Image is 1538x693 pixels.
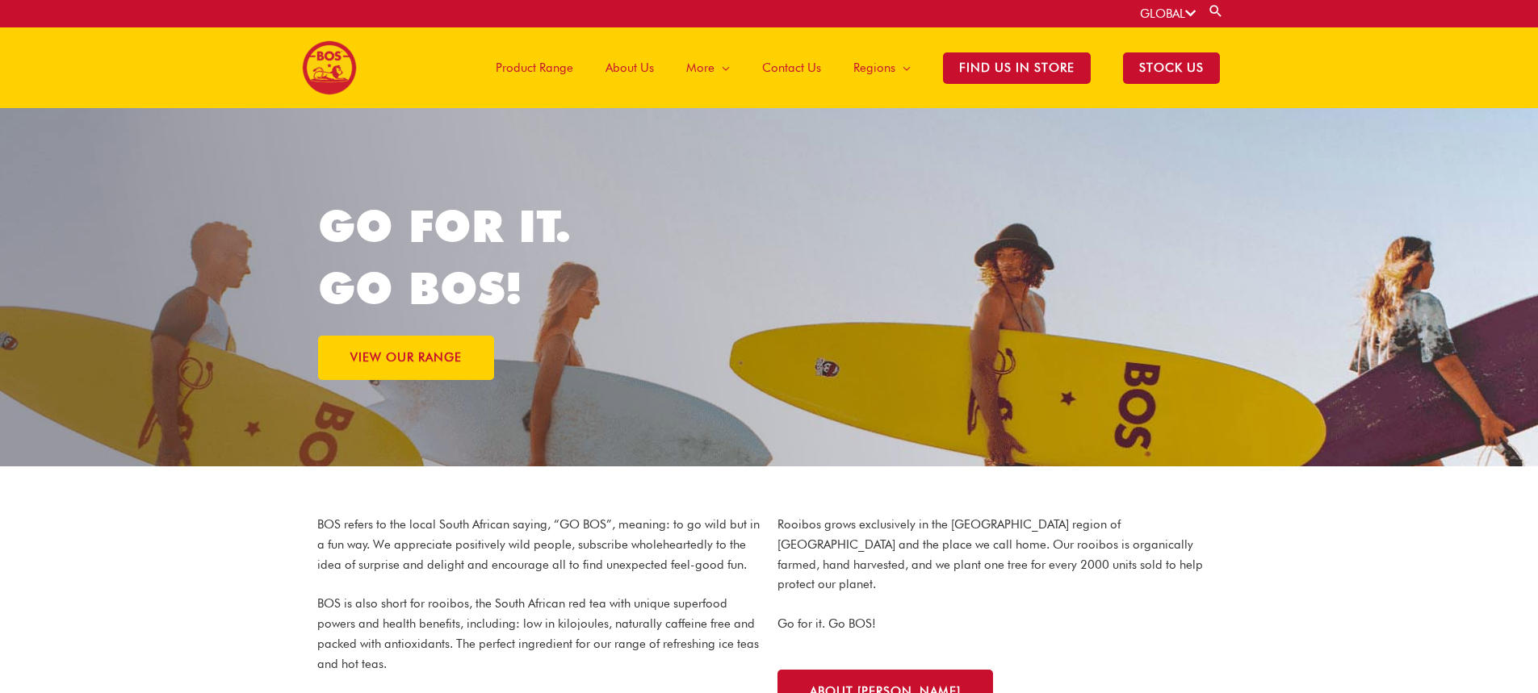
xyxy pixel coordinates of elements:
[853,44,895,92] span: Regions
[318,336,494,380] a: VIEW OUR RANGE
[837,27,927,108] a: Regions
[777,515,1222,595] p: Rooibos grows exclusively in the [GEOGRAPHIC_DATA] region of [GEOGRAPHIC_DATA] and the place we c...
[1140,6,1196,21] a: GLOBAL
[670,27,746,108] a: More
[1107,27,1236,108] a: STOCK US
[746,27,837,108] a: Contact Us
[589,27,670,108] a: About Us
[480,27,589,108] a: Product Range
[467,27,1236,108] nav: Site Navigation
[1123,52,1220,84] span: STOCK US
[927,27,1107,108] a: Find Us in Store
[1208,3,1224,19] a: Search button
[302,40,357,95] img: BOS logo finals-200px
[762,44,821,92] span: Contact Us
[317,515,761,574] p: BOS refers to the local South African saying, “GO BOS”, meaning: to go wild but in a fun way. We ...
[686,44,715,92] span: More
[350,352,462,364] span: VIEW OUR RANGE
[496,44,573,92] span: Product Range
[943,52,1091,84] span: Find Us in Store
[317,594,761,674] p: BOS is also short for rooibos, the South African red tea with unique superfood powers and health ...
[318,195,769,319] h1: GO FOR IT. GO BOS!
[606,44,654,92] span: About Us
[777,614,1222,634] p: Go for it. Go BOS!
